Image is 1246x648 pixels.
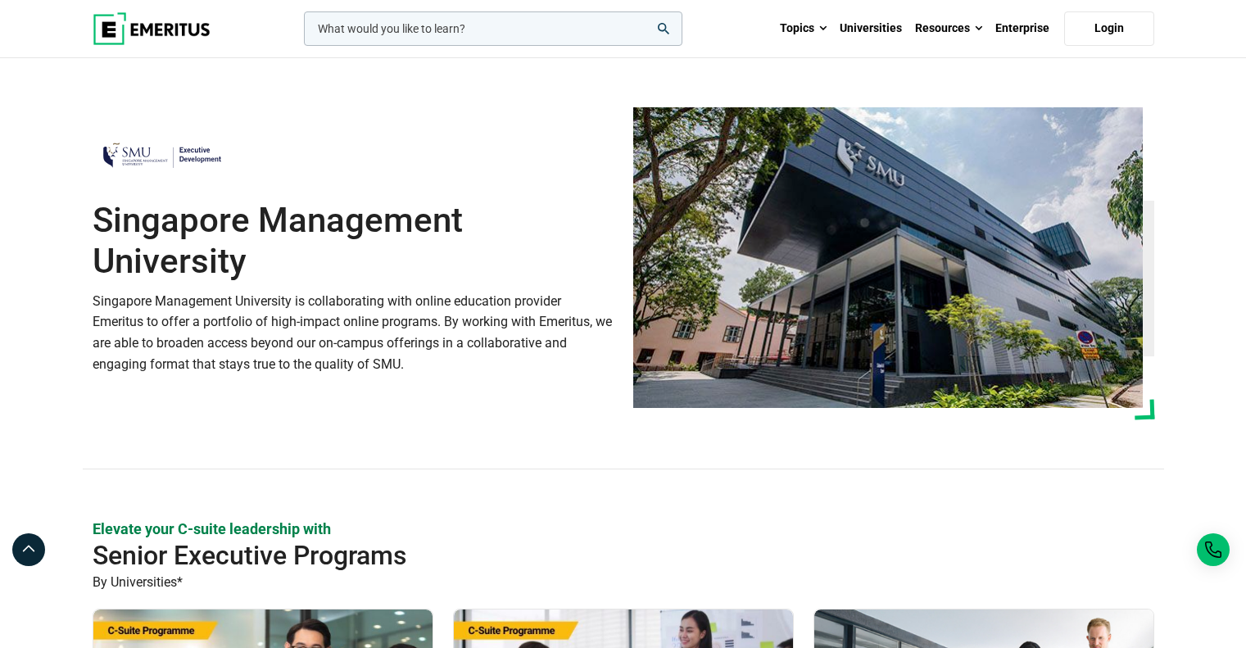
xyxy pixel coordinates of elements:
[93,131,232,179] img: Singapore Management University
[304,11,682,46] input: woocommerce-product-search-field-0
[93,539,1048,572] h2: Senior Executive Programs
[93,291,614,374] p: Singapore Management University is collaborating with online education provider Emeritus to offer...
[93,519,1154,539] p: Elevate your C-suite leadership with
[1064,11,1154,46] a: Login
[93,200,614,283] h1: Singapore Management University
[93,572,1154,593] p: By Universities*
[633,107,1143,408] img: Singapore Management University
